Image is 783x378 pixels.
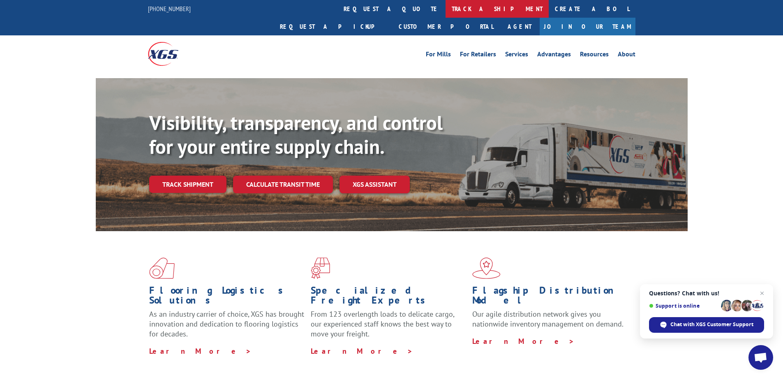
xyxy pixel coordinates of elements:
[649,290,764,297] span: Questions? Chat with us!
[537,51,571,60] a: Advantages
[472,285,628,309] h1: Flagship Distribution Model
[649,317,764,333] div: Chat with XGS Customer Support
[505,51,528,60] a: Services
[393,18,499,35] a: Customer Portal
[311,257,330,279] img: xgs-icon-focused-on-flooring-red
[311,309,466,346] p: From 123 overlength loads to delicate cargo, our experienced staff knows the best way to move you...
[757,288,767,298] span: Close chat
[472,257,501,279] img: xgs-icon-flagship-distribution-model-red
[540,18,635,35] a: Join Our Team
[340,176,410,193] a: XGS ASSISTANT
[148,5,191,13] a: [PHONE_NUMBER]
[649,303,718,309] span: Support is online
[618,51,635,60] a: About
[233,176,333,193] a: Calculate transit time
[149,176,226,193] a: Track shipment
[460,51,496,60] a: For Retailers
[670,321,753,328] span: Chat with XGS Customer Support
[149,110,443,159] b: Visibility, transparency, and control for your entire supply chain.
[580,51,609,60] a: Resources
[149,257,175,279] img: xgs-icon-total-supply-chain-intelligence-red
[274,18,393,35] a: Request a pickup
[311,346,413,356] a: Learn More >
[149,346,252,356] a: Learn More >
[426,51,451,60] a: For Mills
[149,285,305,309] h1: Flooring Logistics Solutions
[149,309,304,339] span: As an industry carrier of choice, XGS has brought innovation and dedication to flooring logistics...
[472,336,575,346] a: Learn More >
[311,285,466,309] h1: Specialized Freight Experts
[472,309,624,329] span: Our agile distribution network gives you nationwide inventory management on demand.
[748,345,773,370] div: Open chat
[499,18,540,35] a: Agent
